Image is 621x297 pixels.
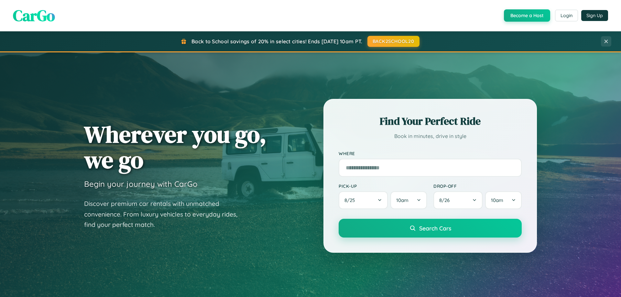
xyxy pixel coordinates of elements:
button: Login [555,10,578,21]
button: 10am [485,191,522,209]
span: 10am [396,197,409,203]
button: 8/26 [433,191,483,209]
label: Pick-up [339,183,427,189]
p: Book in minutes, drive in style [339,132,522,141]
span: 10am [491,197,503,203]
span: Search Cars [419,225,451,232]
button: Become a Host [504,9,550,22]
span: Back to School savings of 20% in select cities! Ends [DATE] 10am PT. [191,38,362,45]
span: CarGo [13,5,55,26]
h3: Begin your journey with CarGo [84,179,198,189]
p: Discover premium car rentals with unmatched convenience. From luxury vehicles to everyday rides, ... [84,198,246,230]
label: Drop-off [433,183,522,189]
button: 10am [390,191,427,209]
button: BACK2SCHOOL20 [367,36,419,47]
h1: Wherever you go, we go [84,122,267,173]
h2: Find Your Perfect Ride [339,114,522,128]
button: Sign Up [581,10,608,21]
button: 8/25 [339,191,388,209]
button: Search Cars [339,219,522,238]
span: 8 / 26 [439,197,453,203]
label: Where [339,151,522,156]
span: 8 / 25 [344,197,358,203]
